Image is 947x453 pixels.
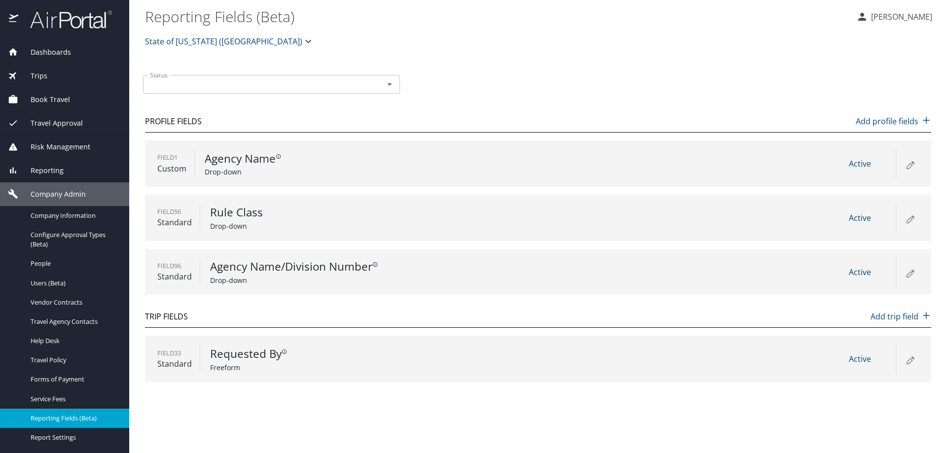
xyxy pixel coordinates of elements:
span: Dashboards [18,47,71,58]
span: Book Travel [18,94,70,105]
span: Help Desk [31,336,117,346]
p: Field 96 [157,261,192,271]
p: Add trip field [871,311,931,322]
p: Requested By [210,346,400,362]
span: Users (Beta) [31,279,117,288]
span: Active [849,212,871,223]
svg: For guest travel use arrangers info [372,262,378,267]
span: Configure Approval Types (Beta) [31,230,117,249]
h1: Reporting Fields (Beta) [145,1,848,32]
p: Standard [157,271,192,282]
button: [PERSON_NAME] [852,8,936,26]
p: Rule Class [210,204,400,221]
button: Open [383,77,397,91]
p: Drop-down [210,221,400,231]
span: Active [849,158,871,169]
span: Reporting Fields (Beta) [31,414,117,423]
svg: Require. For guest travel use the arrangers info [276,154,281,159]
p: Custom [157,163,186,174]
span: People [31,259,117,268]
img: airportal-logo.png [19,10,112,29]
span: Trips [18,70,47,81]
p: Add profile fields [856,115,931,127]
span: Travel Approval [18,118,83,129]
p: Field 56 [157,207,192,216]
span: Active [849,267,871,278]
p: Trip Fields [145,311,188,322]
button: State of [US_STATE] ([GEOGRAPHIC_DATA]) [141,32,318,51]
p: Field 1 [157,153,186,162]
p: Field 33 [157,348,192,358]
span: Travel Agency Contacts [31,317,117,326]
span: Reporting [18,165,64,176]
span: Service Fees [31,394,117,404]
p: [PERSON_NAME] [868,11,932,23]
span: Company Information [31,211,117,220]
img: add icon [921,115,931,125]
img: icon-airportal.png [9,10,19,29]
span: Active [849,353,871,364]
p: Agency Name/Division Number [210,258,400,275]
img: add icon [921,311,931,320]
p: Drop-down [210,275,400,285]
p: Freeform [210,362,400,373]
p: Drop-down [205,167,394,177]
svg: Must use full name FIRST LAST [282,349,287,354]
p: Agency Name [205,150,394,167]
span: Risk Management [18,141,90,152]
p: Standard [157,216,192,228]
span: State of [US_STATE] ([GEOGRAPHIC_DATA]) [145,35,302,48]
span: Forms of Payment [31,375,117,384]
p: Standard [157,358,192,370]
span: Travel Policy [31,355,117,365]
span: Vendor Contracts [31,298,117,307]
p: Profile Fields [145,115,202,127]
span: Company Admin [18,189,86,200]
span: Report Settings [31,433,117,442]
